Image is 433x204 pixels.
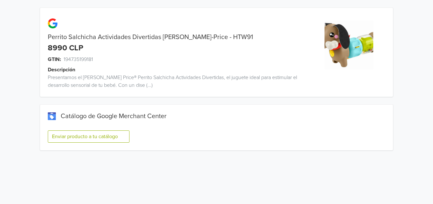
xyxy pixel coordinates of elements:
[64,56,93,63] span: 194735199181
[48,66,312,74] div: Descripción
[48,130,129,143] button: Enviar producto a tu catálogo
[40,74,304,89] div: Presentamos el [PERSON_NAME] Price® Perrito Salchicha Actividades Divertidas, el juguete ideal pa...
[48,112,385,120] div: Catálogo de Google Merchant Center
[325,21,373,69] img: product_image
[40,33,304,41] div: Perrito Salchicha Actividades Divertidas [PERSON_NAME]-Price - HTW91
[48,44,83,53] div: 8990 CLP
[48,56,61,63] span: GTIN:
